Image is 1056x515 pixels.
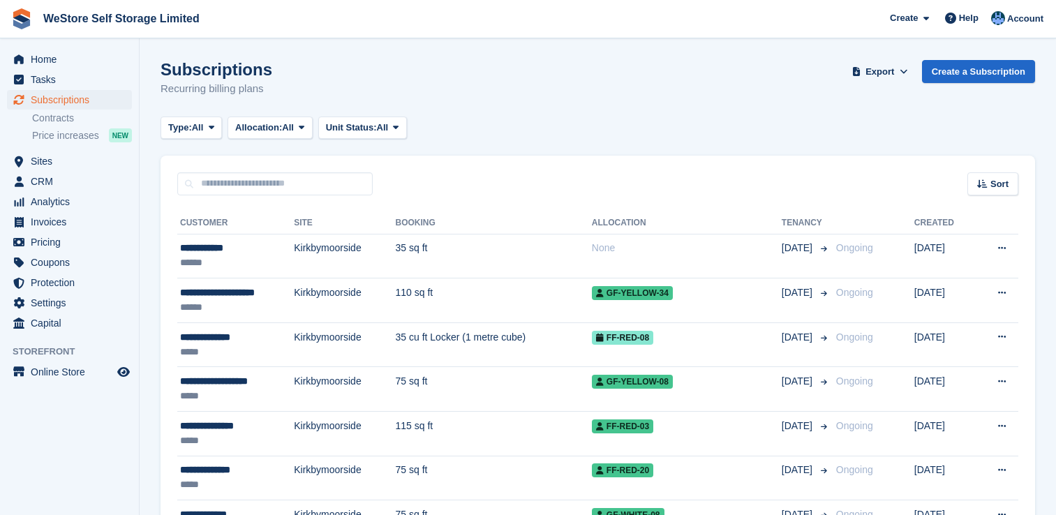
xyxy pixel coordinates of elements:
[592,419,653,433] span: FF-RED-03
[7,362,132,382] a: menu
[592,212,782,234] th: Allocation
[922,60,1035,83] a: Create a Subscription
[836,287,873,298] span: Ongoing
[7,212,132,232] a: menu
[782,463,815,477] span: [DATE]
[782,374,815,389] span: [DATE]
[7,192,132,211] a: menu
[396,234,592,278] td: 35 sq ft
[396,456,592,500] td: 75 sq ft
[7,151,132,171] a: menu
[782,330,815,345] span: [DATE]
[396,412,592,456] td: 115 sq ft
[161,81,272,97] p: Recurring billing plans
[31,172,114,191] span: CRM
[865,65,894,79] span: Export
[7,293,132,313] a: menu
[990,177,1009,191] span: Sort
[396,322,592,367] td: 35 cu ft Locker (1 metre cube)
[31,362,114,382] span: Online Store
[294,412,395,456] td: Kirkbymoorside
[7,172,132,191] a: menu
[836,242,873,253] span: Ongoing
[959,11,979,25] span: Help
[592,375,673,389] span: GF-YELLOW-08
[849,60,911,83] button: Export
[592,463,653,477] span: FF-RED-20
[31,70,114,89] span: Tasks
[294,278,395,323] td: Kirkbymoorside
[914,234,974,278] td: [DATE]
[782,241,815,255] span: [DATE]
[161,117,222,140] button: Type: All
[31,293,114,313] span: Settings
[1007,12,1043,26] span: Account
[235,121,282,135] span: Allocation:
[782,285,815,300] span: [DATE]
[836,331,873,343] span: Ongoing
[13,345,139,359] span: Storefront
[914,367,974,412] td: [DATE]
[7,253,132,272] a: menu
[31,212,114,232] span: Invoices
[228,117,313,140] button: Allocation: All
[31,253,114,272] span: Coupons
[32,112,132,125] a: Contracts
[32,128,132,143] a: Price increases NEW
[782,419,815,433] span: [DATE]
[890,11,918,25] span: Create
[396,212,592,234] th: Booking
[836,375,873,387] span: Ongoing
[38,7,205,30] a: WeStore Self Storage Limited
[318,117,407,140] button: Unit Status: All
[7,70,132,89] a: menu
[115,364,132,380] a: Preview store
[32,129,99,142] span: Price increases
[7,232,132,252] a: menu
[31,273,114,292] span: Protection
[7,50,132,69] a: menu
[592,241,782,255] div: None
[161,60,272,79] h1: Subscriptions
[31,90,114,110] span: Subscriptions
[914,456,974,500] td: [DATE]
[177,212,294,234] th: Customer
[31,192,114,211] span: Analytics
[31,151,114,171] span: Sites
[592,286,673,300] span: GF-YELLOW-34
[914,212,974,234] th: Created
[168,121,192,135] span: Type:
[7,273,132,292] a: menu
[836,420,873,431] span: Ongoing
[192,121,204,135] span: All
[294,367,395,412] td: Kirkbymoorside
[914,412,974,456] td: [DATE]
[282,121,294,135] span: All
[294,212,395,234] th: Site
[396,367,592,412] td: 75 sq ft
[592,331,653,345] span: FF-RED-08
[377,121,389,135] span: All
[914,322,974,367] td: [DATE]
[31,313,114,333] span: Capital
[836,464,873,475] span: Ongoing
[109,128,132,142] div: NEW
[396,278,592,323] td: 110 sq ft
[294,456,395,500] td: Kirkbymoorside
[31,232,114,252] span: Pricing
[7,313,132,333] a: menu
[294,322,395,367] td: Kirkbymoorside
[294,234,395,278] td: Kirkbymoorside
[991,11,1005,25] img: Joanne Goff
[326,121,377,135] span: Unit Status:
[782,212,831,234] th: Tenancy
[31,50,114,69] span: Home
[11,8,32,29] img: stora-icon-8386f47178a22dfd0bd8f6a31ec36ba5ce8667c1dd55bd0f319d3a0aa187defe.svg
[914,278,974,323] td: [DATE]
[7,90,132,110] a: menu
